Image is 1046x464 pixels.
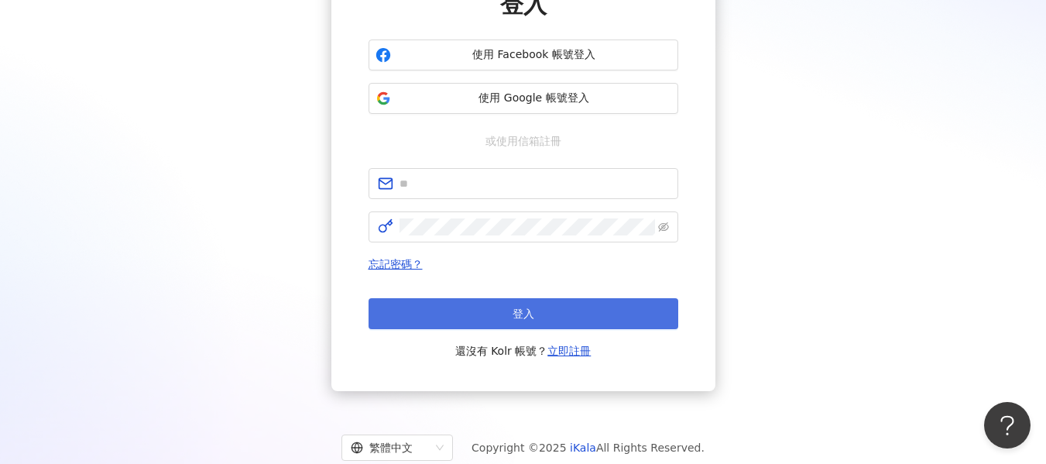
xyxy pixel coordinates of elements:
div: 繁體中文 [351,435,430,460]
span: 或使用信箱註冊 [475,132,572,150]
button: 使用 Facebook 帳號登入 [369,40,678,70]
a: 忘記密碼？ [369,258,423,270]
span: 使用 Facebook 帳號登入 [397,47,671,63]
a: iKala [570,442,596,454]
iframe: Help Scout Beacon - Open [984,402,1031,449]
span: Copyright © 2025 All Rights Reserved. [472,438,705,457]
button: 使用 Google 帳號登入 [369,83,678,114]
span: 還沒有 Kolr 帳號？ [455,342,592,360]
span: eye-invisible [658,222,669,232]
button: 登入 [369,298,678,329]
span: 登入 [513,308,534,320]
span: 使用 Google 帳號登入 [397,91,671,106]
a: 立即註冊 [547,345,591,357]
